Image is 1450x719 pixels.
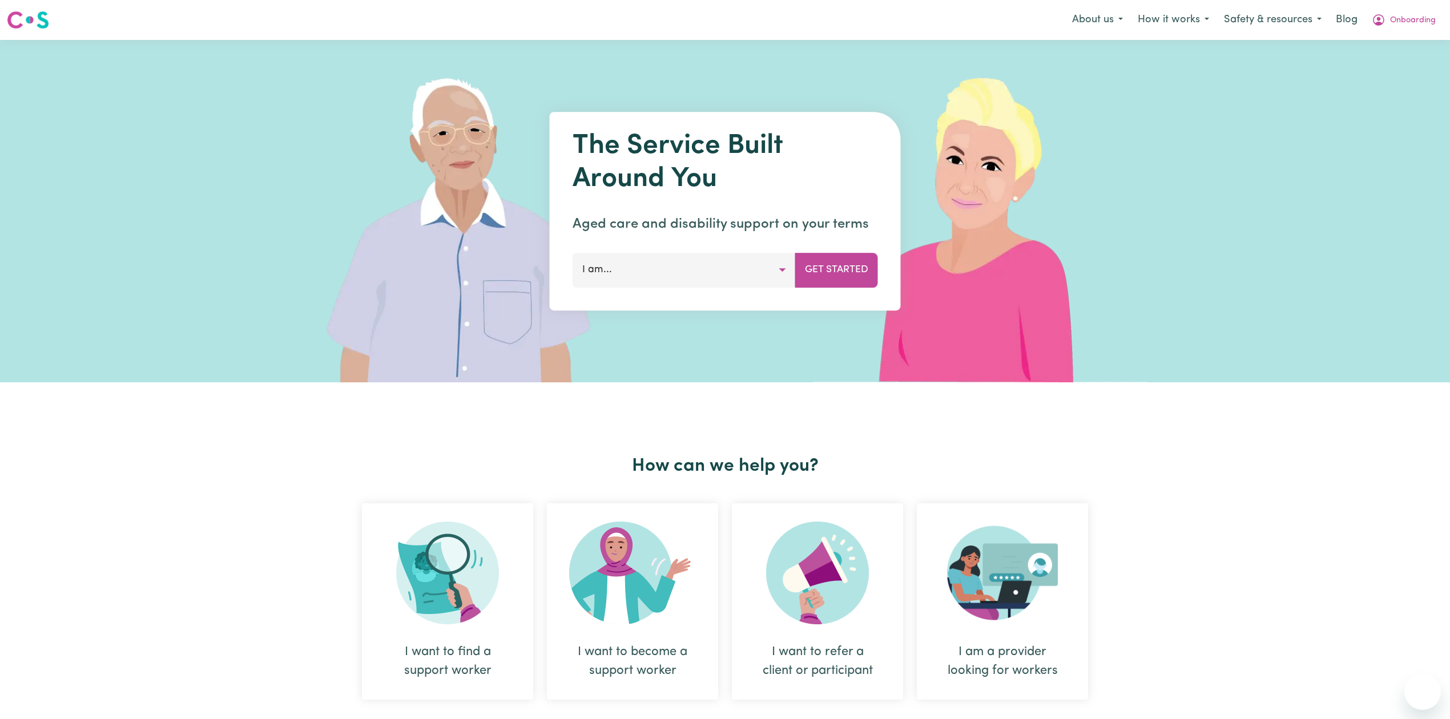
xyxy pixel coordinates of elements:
h2: How can we help you? [355,455,1095,477]
a: Careseekers logo [7,7,49,33]
img: Provider [947,522,1058,624]
button: About us [1065,8,1130,32]
img: Become Worker [569,522,696,624]
img: Search [396,522,499,624]
div: I am a provider looking for workers [917,503,1088,700]
img: Refer [766,522,869,624]
div: I want to refer a client or participant [759,643,876,680]
div: I want to become a support worker [547,503,718,700]
a: Blog [1329,7,1364,33]
button: My Account [1364,8,1443,32]
button: How it works [1130,8,1217,32]
div: I want to refer a client or participant [732,503,903,700]
div: I want to become a support worker [574,643,691,680]
button: I am... [573,253,796,287]
div: I want to find a support worker [389,643,506,680]
button: Safety & resources [1217,8,1329,32]
iframe: Button to launch messaging window [1404,673,1441,710]
button: Get Started [795,253,878,287]
img: Careseekers logo [7,10,49,30]
span: Onboarding [1390,14,1436,27]
div: I am a provider looking for workers [944,643,1061,680]
p: Aged care and disability support on your terms [573,214,878,235]
h1: The Service Built Around You [573,130,878,196]
div: I want to find a support worker [362,503,533,700]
